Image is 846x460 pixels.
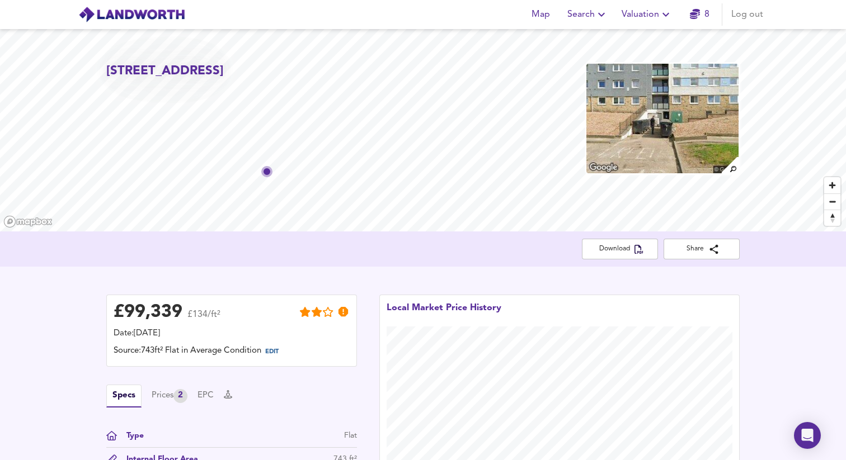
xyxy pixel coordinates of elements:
img: search [720,155,740,175]
h2: [STREET_ADDRESS] [106,63,224,80]
span: Share [673,243,731,255]
div: Date: [DATE] [114,328,350,340]
button: Zoom out [824,193,840,210]
button: Search [563,3,613,26]
span: £134/ft² [187,310,220,326]
button: 8 [681,3,717,26]
button: Zoom in [824,177,840,193]
span: Map [527,7,554,22]
button: Map [523,3,558,26]
div: Type [117,430,144,442]
div: Prices [152,389,187,403]
span: Search [567,7,608,22]
button: Specs [106,385,142,407]
div: Source: 743ft² Flat in Average Condition [114,345,350,359]
div: Open Intercom Messenger [794,422,821,449]
img: property [585,63,740,174]
button: Valuation [617,3,677,26]
span: Log out [731,7,763,22]
img: logo [78,6,185,23]
button: Prices2 [152,389,187,403]
div: Flat [344,430,357,442]
button: Reset bearing to north [824,210,840,226]
span: Download [591,243,649,255]
div: Local Market Price History [387,302,501,326]
div: 2 [173,389,187,403]
a: Mapbox homepage [3,215,53,228]
span: EDIT [265,349,279,355]
button: Log out [727,3,768,26]
button: EPC [198,390,214,402]
span: Valuation [622,7,673,22]
button: Download [582,239,658,259]
div: £ 99,339 [114,304,182,321]
a: 8 [690,7,709,22]
button: Share [664,239,740,259]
